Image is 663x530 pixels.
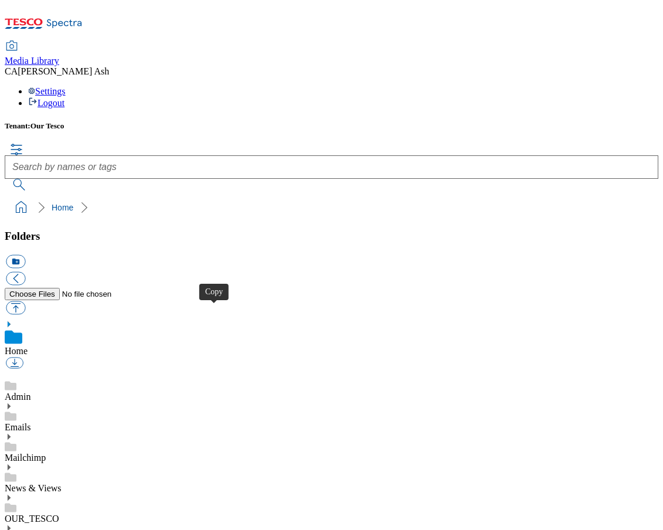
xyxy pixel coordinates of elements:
h5: Tenant: [5,121,658,131]
a: Home [52,203,73,212]
nav: breadcrumb [5,196,658,219]
span: [PERSON_NAME] Ash [18,66,109,76]
a: OUR_TESCO [5,514,59,524]
a: News & Views [5,483,62,493]
a: Logout [28,98,64,108]
a: Media Library [5,42,59,66]
a: Settings [28,86,66,96]
a: Home [5,346,28,356]
input: Search by names or tags [5,155,658,179]
span: CA [5,66,18,76]
a: Mailchimp [5,453,46,463]
a: Admin [5,392,30,402]
a: Emails [5,422,30,432]
a: home [12,198,30,217]
span: Media Library [5,56,59,66]
span: Our Tesco [30,121,64,130]
h3: Folders [5,230,658,243]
